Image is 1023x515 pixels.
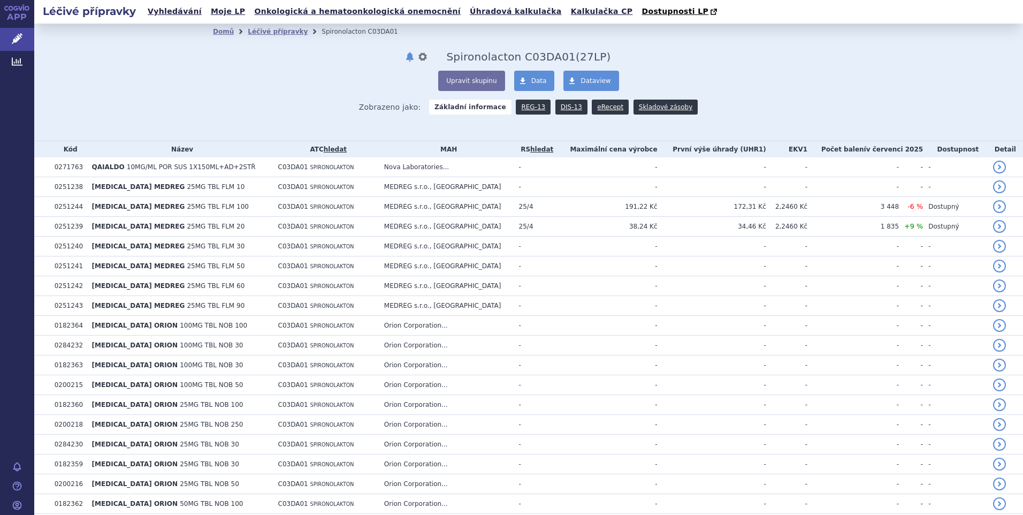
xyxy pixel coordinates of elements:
td: - [923,494,987,514]
span: C03DA01 [278,401,308,408]
td: 1 835 [807,217,899,237]
span: v červenci 2025 [866,146,923,153]
span: ( LP) [576,50,610,63]
td: 0182360 [49,395,87,415]
span: C03DA01 [278,203,308,210]
td: MEDREG s.r.o., [GEOGRAPHIC_DATA] [379,256,514,276]
span: [MEDICAL_DATA] MEDREG [92,302,185,309]
td: - [766,415,807,435]
a: detail [993,359,1006,372]
span: Spironolacton C03DA01 [446,50,576,63]
td: - [658,375,766,395]
a: hledat [324,146,347,153]
span: 25MG TBL NOB 30 [180,441,239,448]
th: První výše úhrady (UHR1) [658,141,766,157]
button: notifikace [404,50,415,63]
td: - [555,316,658,336]
span: SPIRONOLAKTON [310,481,354,487]
td: - [899,177,923,197]
td: - [514,177,555,197]
td: - [807,177,899,197]
td: - [658,316,766,336]
span: 25MG TBL FLM 30 [187,243,245,250]
td: - [807,237,899,256]
td: - [899,455,923,474]
td: - [658,256,766,276]
span: 25/4 [519,203,533,210]
td: 34,46 Kč [658,217,766,237]
span: SPIRONOLAKTON [310,224,354,230]
td: - [899,256,923,276]
span: +9 % [904,222,923,230]
td: - [514,336,555,355]
a: hledat [530,146,553,153]
a: detail [993,458,1006,471]
span: 25MG TBL NOB 30 [180,460,239,468]
td: 3 448 [807,197,899,217]
td: - [766,474,807,494]
span: [MEDICAL_DATA] MEDREG [92,243,185,250]
span: [MEDICAL_DATA] ORION [92,361,178,369]
h2: Léčivé přípravky [34,4,144,19]
td: - [514,316,555,336]
span: [MEDICAL_DATA] ORION [92,381,178,389]
td: - [514,296,555,316]
td: - [555,474,658,494]
span: C03DA01 [278,500,308,508]
span: SPIRONOLAKTON [310,461,354,467]
span: SPIRONOLAKTON [310,303,354,309]
td: - [555,395,658,415]
td: - [658,177,766,197]
a: Kalkulačka CP [568,4,636,19]
td: 0251243 [49,296,87,316]
td: - [807,276,899,296]
td: 0251240 [49,237,87,256]
td: - [923,474,987,494]
a: detail [993,240,1006,253]
td: 0182363 [49,355,87,375]
td: 0251238 [49,177,87,197]
a: detail [993,438,1006,451]
td: - [555,435,658,455]
td: - [899,435,923,455]
a: DIS-13 [555,100,587,115]
a: Dostupnosti LP [638,4,722,19]
td: - [766,336,807,355]
td: Orion Corporation... [379,375,514,395]
td: 191,22 Kč [555,197,658,217]
a: Léčivé přípravky [248,28,308,35]
td: 0251242 [49,276,87,296]
a: Dataview [563,71,619,91]
span: C03DA01 [278,480,308,488]
td: 0200218 [49,415,87,435]
span: [MEDICAL_DATA] MEDREG [92,203,185,210]
span: QAIALDO [92,163,125,171]
td: - [766,435,807,455]
td: - [923,316,987,336]
td: - [807,336,899,355]
td: - [555,177,658,197]
span: C03DA01 [278,322,308,329]
td: - [658,237,766,256]
td: Dostupný [923,217,987,237]
td: - [923,395,987,415]
span: C03DA01 [278,441,308,448]
td: - [555,415,658,435]
a: detail [993,497,1006,510]
td: 0182359 [49,455,87,474]
td: 172,31 Kč [658,197,766,217]
span: 25MG TBL FLM 60 [187,282,245,290]
a: detail [993,418,1006,431]
td: - [514,474,555,494]
td: 0271763 [49,157,87,177]
td: - [514,355,555,375]
span: [MEDICAL_DATA] ORION [92,401,178,408]
td: - [555,494,658,514]
td: - [923,296,987,316]
a: REG-13 [516,100,551,115]
a: detail [993,378,1006,391]
th: Název [87,141,273,157]
td: Orion Corporation... [379,336,514,355]
span: [MEDICAL_DATA] MEDREG [92,262,185,270]
th: Maximální cena výrobce [555,141,658,157]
